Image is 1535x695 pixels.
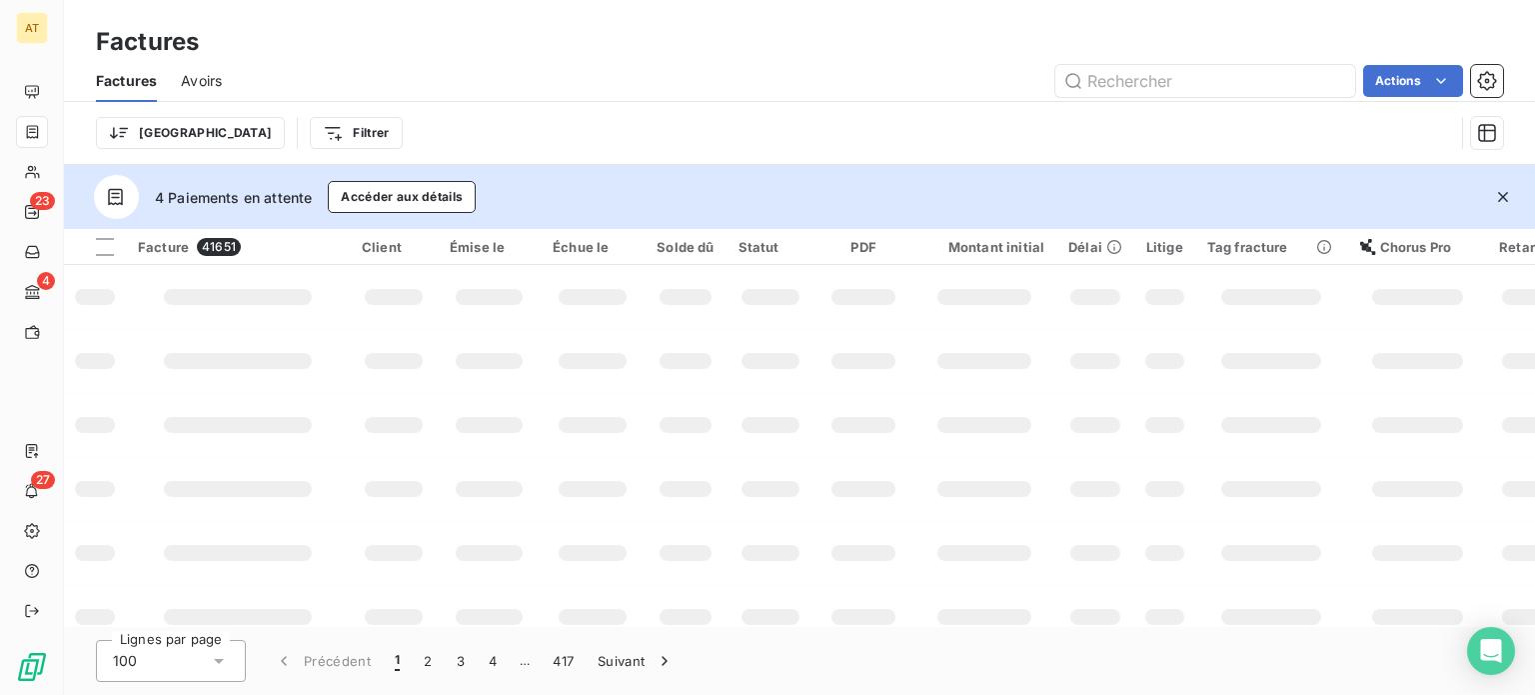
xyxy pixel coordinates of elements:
[362,239,426,255] div: Client
[328,181,476,213] button: Accéder aux détails
[739,239,803,255] div: Statut
[31,471,55,489] span: 27
[450,239,529,255] div: Émise le
[16,651,48,683] img: Logo LeanPay
[1467,627,1515,675] div: Open Intercom Messenger
[1146,239,1183,255] div: Litige
[197,238,241,256] span: 41651
[395,651,400,671] span: 1
[262,640,383,682] button: Précédent
[657,239,714,255] div: Solde dû
[30,192,55,210] span: 23
[1055,65,1355,97] input: Rechercher
[1207,239,1336,255] div: Tag fracture
[1363,65,1463,97] button: Actions
[826,239,899,255] div: PDF
[445,640,477,682] button: 3
[310,117,402,149] button: Filtrer
[412,640,444,682] button: 2
[383,640,412,682] button: 1
[181,71,222,91] span: Avoirs
[155,187,312,208] span: 4 Paiements en attente
[138,239,189,255] span: Facture
[96,71,157,91] span: Factures
[553,239,633,255] div: Échue le
[96,117,285,149] button: [GEOGRAPHIC_DATA]
[924,239,1044,255] div: Montant initial
[477,640,509,682] button: 4
[1068,239,1122,255] div: Délai
[541,640,586,682] button: 417
[509,645,541,677] span: …
[586,640,687,682] button: Suivant
[16,12,48,44] div: AT
[113,651,137,671] span: 100
[96,24,199,60] h3: Factures
[1360,239,1476,255] div: Chorus Pro
[37,272,55,290] span: 4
